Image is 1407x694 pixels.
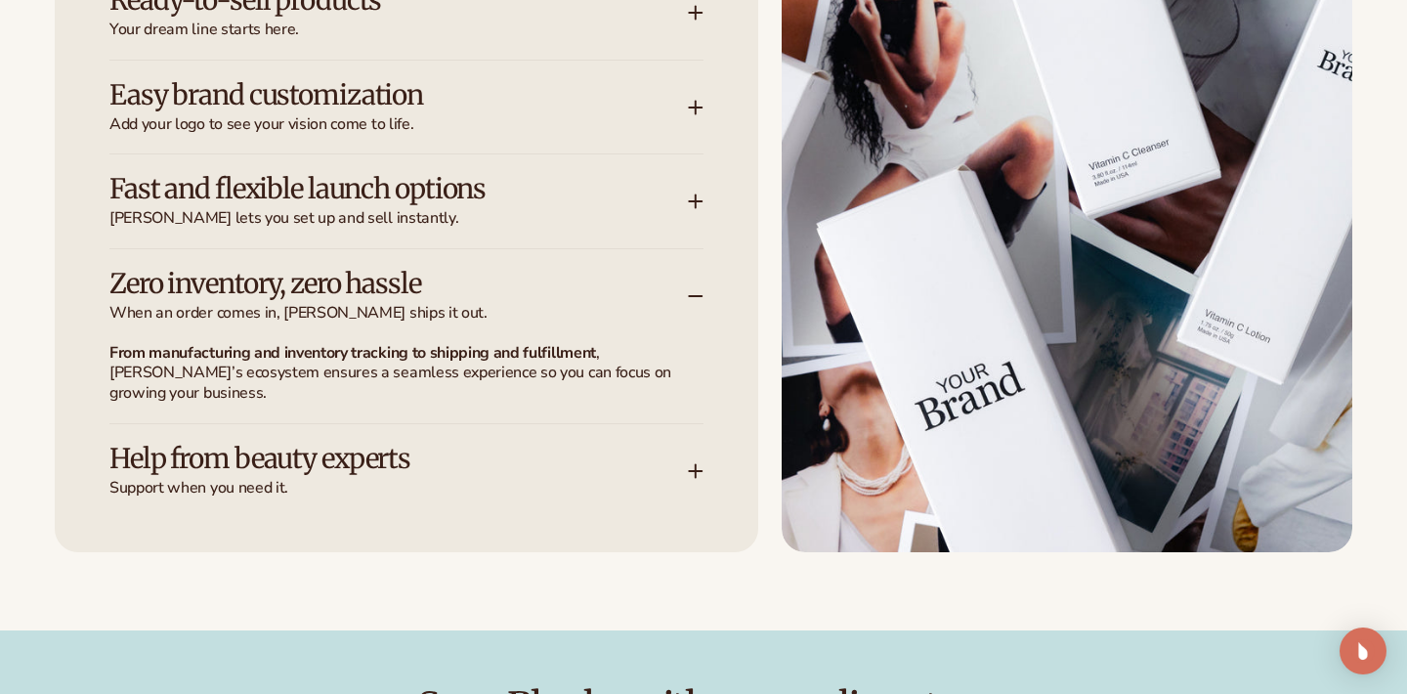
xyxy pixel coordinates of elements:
h3: Easy brand customization [109,80,629,110]
h3: Zero inventory, zero hassle [109,269,629,299]
strong: From manufacturing and inventory tracking to shipping and fulfillment [109,342,596,364]
span: [PERSON_NAME] lets you set up and sell instantly. [109,208,688,229]
p: , [PERSON_NAME]’s ecosystem ensures a seamless experience so you can focus on growing your business. [109,343,680,404]
span: Support when you need it. [109,478,688,499]
span: When an order comes in, [PERSON_NAME] ships it out. [109,303,688,324]
h3: Fast and flexible launch options [109,174,629,204]
span: Your dream line starts here. [109,20,688,40]
div: Open Intercom Messenger [1340,628,1386,674]
span: Add your logo to see your vision come to life. [109,114,688,135]
h3: Help from beauty experts [109,444,629,474]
